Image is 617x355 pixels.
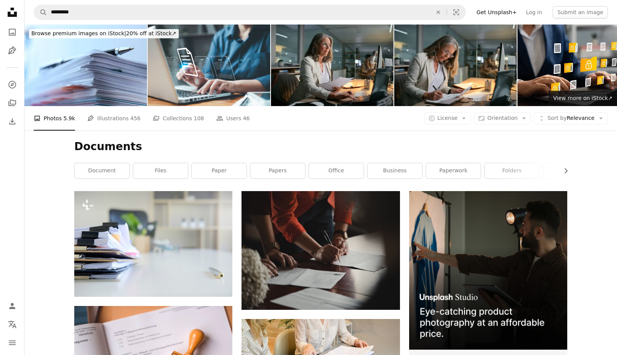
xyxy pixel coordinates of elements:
a: files [133,163,188,178]
button: Menu [5,335,20,350]
a: Users 46 [216,106,250,131]
a: Browse premium images on iStock|20% off at iStock↗ [24,25,183,43]
span: 456 [131,114,141,123]
a: paperwork [426,163,481,178]
a: folders [485,163,539,178]
a: paper [192,163,246,178]
span: 108 [194,114,204,123]
a: Download History [5,114,20,129]
span: View more on iStock ↗ [553,95,612,101]
img: Ballpoint Pen Resting On Top Of Stack Of Documents [24,25,147,106]
a: Illustrations 456 [87,106,140,131]
a: Get Unsplash+ [472,6,521,18]
button: Search Unsplash [34,5,47,20]
img: Accounting, night and writing with mature woman in office for drafting budget report at desk. Dea... [394,25,517,106]
button: Visual search [447,5,465,20]
a: Explore [5,77,20,92]
a: office [309,163,364,178]
a: person in orange long sleeve shirt writing on white paper [242,247,400,254]
img: file-1715714098234-25b8b4e9d8faimage [409,191,567,349]
button: License [424,112,471,124]
a: contract [543,163,598,178]
form: Find visuals sitewide [34,5,466,20]
span: Browse premium images on iStock | [31,30,126,36]
a: Collections [5,95,20,111]
img: Woman, night and laptop for financial email to client, communication and budget paperwork. Mature... [271,25,393,106]
span: Sort by [547,115,566,121]
img: person in orange long sleeve shirt writing on white paper [242,191,400,310]
img: Electronic document management system concept, searching and business managing files online docum... [148,25,270,106]
img: Stack of paper files and pen business equipment on office table. [74,191,232,296]
a: View more on iStock↗ [548,91,617,106]
a: document [75,163,129,178]
button: Submit an image [553,6,608,18]
span: 20% off at iStock ↗ [31,30,176,36]
a: papers [250,163,305,178]
a: Illustrations [5,43,20,58]
span: License [437,115,458,121]
button: Sort byRelevance [534,112,608,124]
a: Photos [5,25,20,40]
button: Language [5,317,20,332]
span: 46 [243,114,250,123]
button: scroll list to the right [559,163,567,178]
a: Log in [521,6,547,18]
a: Log in / Sign up [5,298,20,314]
span: Orientation [487,115,517,121]
button: Orientation [474,112,531,124]
a: Collections 108 [153,106,204,131]
a: Stack of paper files and pen business equipment on office table. [74,240,232,247]
span: Relevance [547,115,594,122]
a: business [367,163,422,178]
h1: Documents [74,140,567,154]
button: Clear [430,5,447,20]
